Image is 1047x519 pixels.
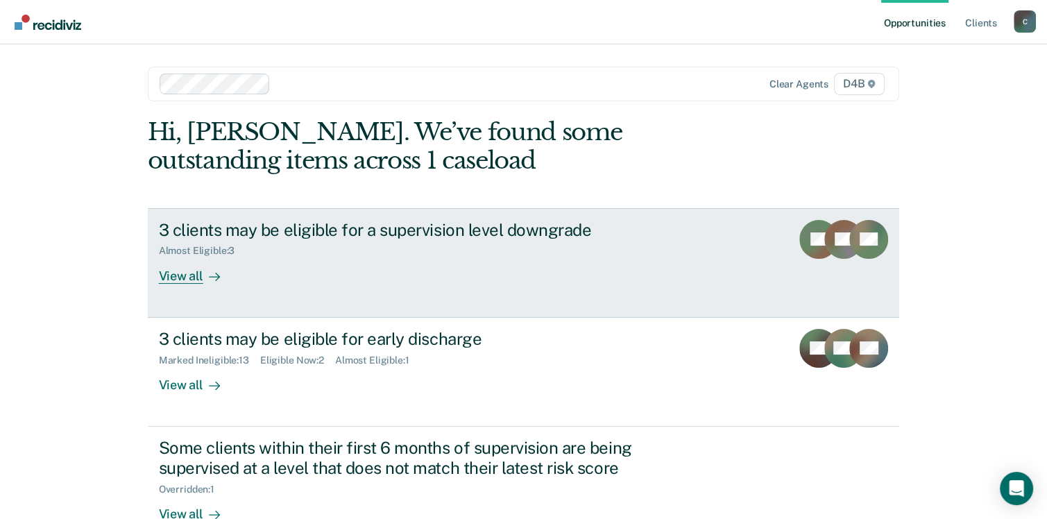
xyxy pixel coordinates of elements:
[335,355,420,366] div: Almost Eligible : 1
[260,355,335,366] div: Eligible Now : 2
[1014,10,1036,33] button: Profile dropdown button
[159,484,225,495] div: Overridden : 1
[148,208,900,318] a: 3 clients may be eligible for a supervision level downgradeAlmost Eligible:3View all
[834,73,885,95] span: D4B
[159,366,237,393] div: View all
[159,438,646,478] div: Some clients within their first 6 months of supervision are being supervised at a level that does...
[769,78,828,90] div: Clear agents
[148,318,900,427] a: 3 clients may be eligible for early dischargeMarked Ineligible:13Eligible Now:2Almost Eligible:1V...
[15,15,81,30] img: Recidiviz
[159,245,246,257] div: Almost Eligible : 3
[148,118,749,175] div: Hi, [PERSON_NAME]. We’ve found some outstanding items across 1 caseload
[1014,10,1036,33] div: C
[159,257,237,284] div: View all
[159,220,646,240] div: 3 clients may be eligible for a supervision level downgrade
[1000,472,1033,505] div: Open Intercom Messenger
[159,329,646,349] div: 3 clients may be eligible for early discharge
[159,355,260,366] div: Marked Ineligible : 13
